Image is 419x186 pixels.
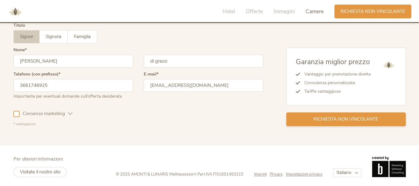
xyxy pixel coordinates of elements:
[13,48,27,52] label: Nome
[296,57,370,67] span: Garanzia miglior prezzo
[254,172,270,177] a: Imprint
[13,79,133,92] input: Telefono (con prefisso)
[341,8,405,15] span: Richiesta non vincolante
[13,55,133,68] input: Nome
[13,156,63,162] span: Per ulteriori informazioni
[20,33,33,40] span: Signor
[270,172,286,177] a: Privacy
[381,57,396,72] img: AMONTI & LUNARIS Wellnessresort
[274,8,295,15] span: Immagini
[300,87,371,96] li: Tariffe vantaggiose
[300,79,371,87] li: Consulenza personalizzata
[13,92,133,99] div: Importante per eventuali domande sull’offerta desiderata
[306,8,324,15] span: Camere
[13,23,25,28] div: Titolo
[254,172,267,177] span: Imprint
[197,172,243,177] span: Part.IVA IT01691450215
[20,110,68,117] span: Consenso marketing
[6,9,25,14] a: AMONTI & LUNARIS Wellnessresort
[372,156,406,177] img: Brandnamic GmbH | Leading Hospitality Solutions
[223,8,235,15] span: Hotel
[6,2,25,21] img: AMONTI & LUNARIS Wellnessresort
[144,72,158,76] label: E-mail
[13,122,263,127] div: * obbligatorio
[144,55,263,68] input: Cognome
[13,167,67,177] a: Visitate il nostro sito
[20,169,60,175] span: Visitate il nostro sito
[13,72,60,76] label: Telefono (con prefisso)
[246,8,263,15] span: Offerte
[314,116,378,122] span: Richiesta non vincolante
[116,172,196,177] span: © 2025 AMONTI & LUNARIS Wellnessresort
[270,172,283,177] span: Privacy
[196,172,197,177] span: -
[74,33,91,40] span: Famiglia
[286,172,322,177] a: Impostazioni privacy
[144,79,263,92] input: E-mail
[46,33,61,40] span: Signora
[300,70,371,79] li: Vantaggio per prenotazione diretta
